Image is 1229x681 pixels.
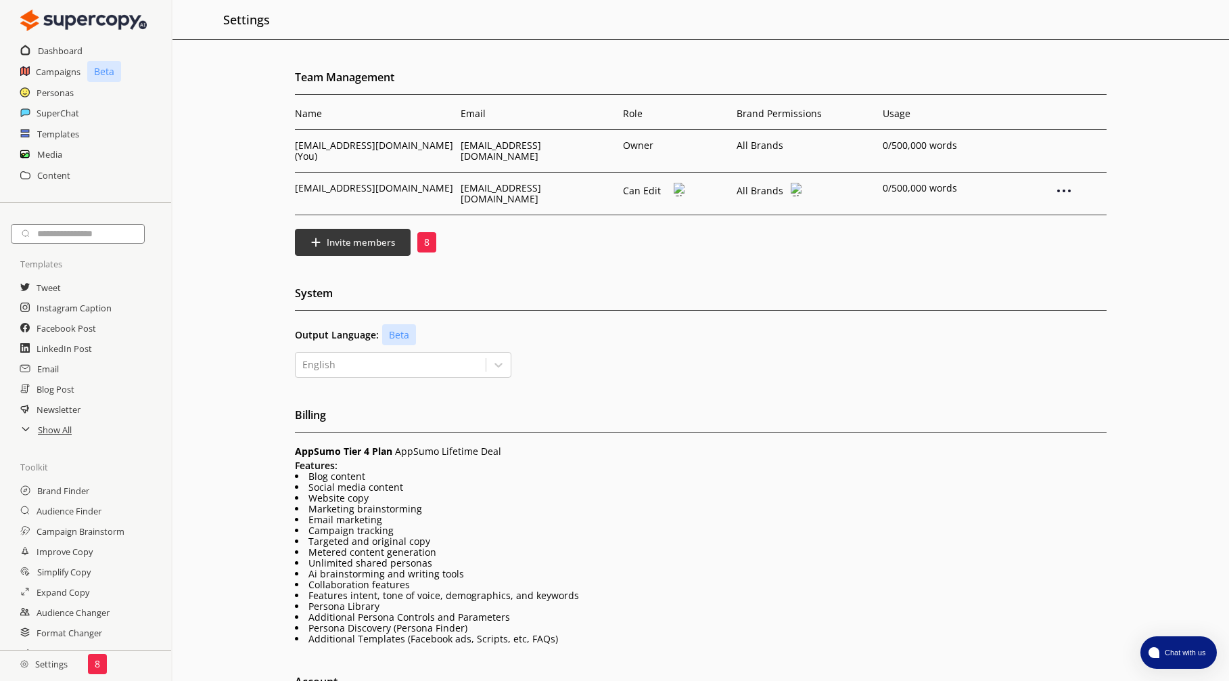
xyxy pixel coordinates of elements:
p: 0 /500,000 words [883,183,1022,194]
h2: System [295,283,1107,311]
li: Website copy [295,493,1107,504]
p: Role [623,108,730,119]
img: Close [20,660,28,668]
a: SuperChat [37,103,79,123]
a: Content [37,165,70,185]
li: Targeted and original copy [295,536,1107,547]
li: Metered content generation [295,547,1107,558]
p: Email [461,108,616,119]
p: Owner [623,140,653,151]
p: All Brands [737,185,787,196]
li: Persona Library [295,601,1107,612]
p: [EMAIL_ADDRESS][DOMAIN_NAME] [295,183,454,194]
a: Format Changer [37,623,102,643]
div: Remove Member [1056,183,1073,201]
li: Persona Discovery (Persona Finder) [295,623,1107,634]
a: Simplify Copy [37,562,91,582]
p: Name [295,108,454,119]
li: Ai brainstorming and writing tools [295,569,1107,579]
a: Tweet [37,278,61,298]
button: atlas-launcher [1140,636,1217,669]
li: Blog content [295,471,1107,482]
button: Invite members [295,229,411,256]
a: Brand Finder [37,481,89,501]
a: Campaign Brainstorm [37,521,124,542]
li: Campaign tracking [295,525,1107,536]
p: 8 [424,237,430,248]
p: Usage [883,108,1022,119]
p: [EMAIL_ADDRESS][DOMAIN_NAME] (You) [295,140,454,162]
a: Email [37,359,59,379]
a: Personas [37,83,74,103]
li: Social media content [295,482,1107,493]
p: 8 [95,659,100,669]
p: [EMAIL_ADDRESS][DOMAIN_NAME] [461,140,616,162]
h2: Team Management [295,67,1107,95]
a: Facebook Post [37,318,96,338]
p: AppSumo Lifetime Deal [295,446,1107,457]
a: Audience Changer [37,602,110,623]
a: Newsletter [37,399,80,420]
a: Expand Copy [37,582,89,602]
a: Tone Changer [37,643,93,663]
img: Close [20,7,147,34]
b: Output Language: [295,330,379,340]
li: Additional Persona Controls and Parameters [295,612,1107,623]
span: Chat with us [1159,647,1209,658]
a: Show All [38,420,72,440]
h2: Templates [37,124,79,144]
h2: Billing [295,405,1107,433]
a: Dashboard [38,41,83,61]
a: Media [37,144,62,164]
a: LinkedIn Post [37,338,92,359]
a: Campaigns [36,62,80,82]
p: [EMAIL_ADDRESS][DOMAIN_NAME] [461,183,616,204]
p: 0 /500,000 words [883,140,1022,151]
li: Additional Templates (Facebook ads, Scripts, etc, FAQs) [295,634,1107,644]
img: Close [1056,183,1072,199]
p: All Brands [737,140,787,151]
a: Audience Finder [37,501,101,521]
h2: Settings [223,7,270,32]
p: Can Edit [623,185,670,196]
p: Beta [382,324,416,345]
li: Collaboration features [295,579,1107,590]
a: Improve Copy [37,542,93,562]
img: Close [791,183,802,196]
li: Email marketing [295,514,1107,525]
li: Unlimited shared personas [295,558,1107,569]
a: Instagram Caption [37,298,112,318]
b: Features: [295,459,338,472]
p: Brand Permissions [737,108,876,119]
li: Marketing brainstorming [295,504,1107,514]
b: Invite members [327,236,395,248]
a: Blog Post [37,379,74,399]
span: AppSumo Tier 4 Plan [295,445,392,458]
p: Beta [87,61,121,82]
li: Features intent, tone of voice, demographics, and keywords [295,590,1107,601]
img: Close [674,183,685,196]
